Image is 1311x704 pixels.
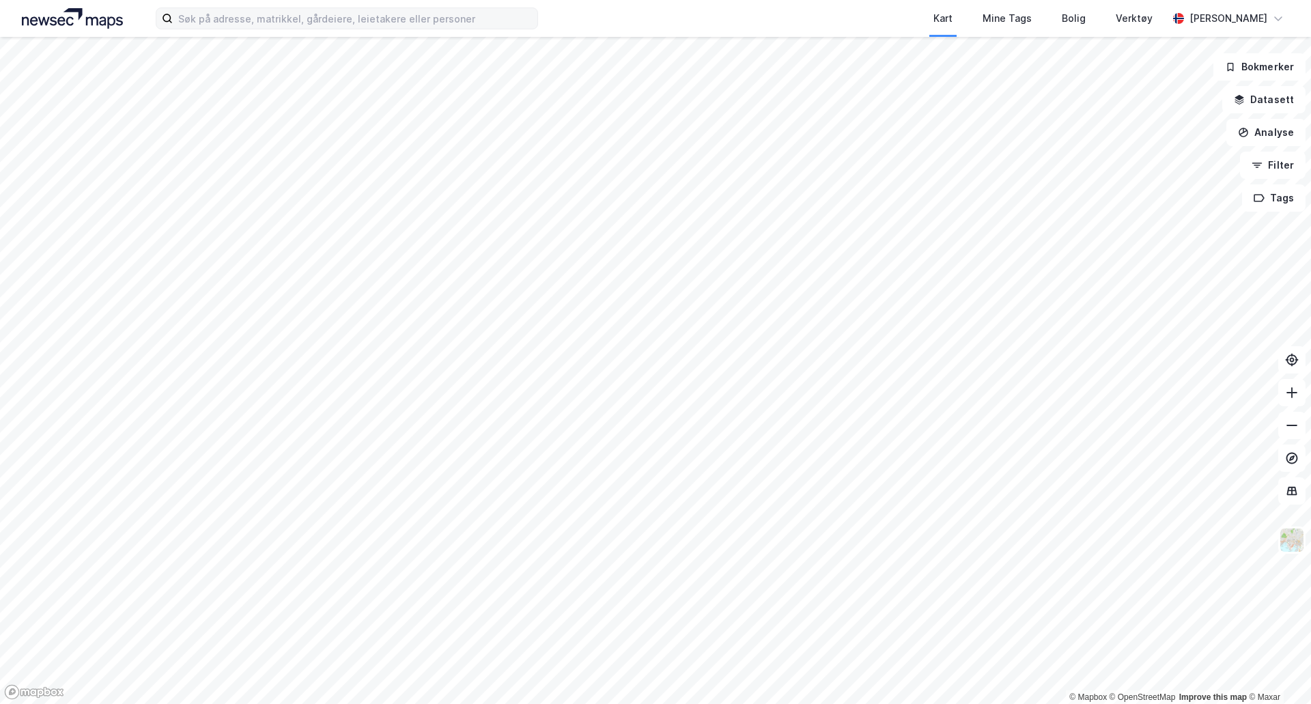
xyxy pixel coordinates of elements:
[1189,10,1267,27] div: [PERSON_NAME]
[1243,638,1311,704] iframe: Chat Widget
[983,10,1032,27] div: Mine Tags
[1116,10,1153,27] div: Verktøy
[1243,638,1311,704] div: Kontrollprogram for chat
[933,10,953,27] div: Kart
[173,8,537,29] input: Søk på adresse, matrikkel, gårdeiere, leietakere eller personer
[1062,10,1086,27] div: Bolig
[22,8,123,29] img: logo.a4113a55bc3d86da70a041830d287a7e.svg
